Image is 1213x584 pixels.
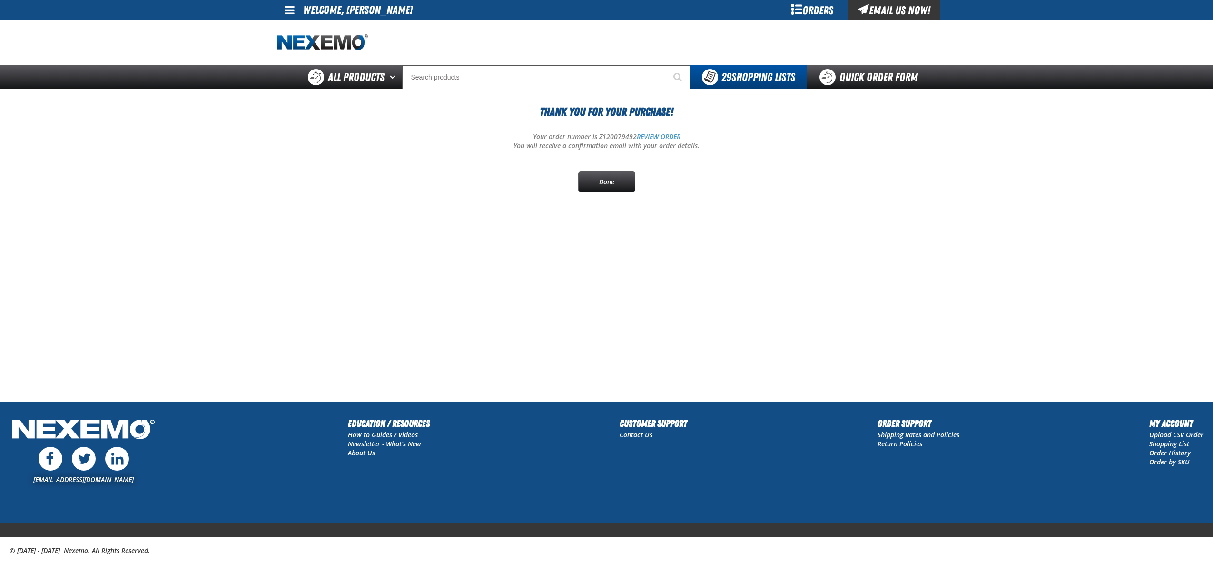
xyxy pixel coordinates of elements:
a: Return Policies [878,439,922,448]
a: Contact Us [620,430,652,439]
button: You have 29 Shopping Lists. Open to view details [690,65,807,89]
input: Search [402,65,690,89]
a: Home [277,34,368,51]
a: About Us [348,448,375,457]
img: Nexemo Logo [10,416,158,444]
h2: Customer Support [620,416,687,431]
button: Start Searching [667,65,690,89]
h2: Education / Resources [348,416,430,431]
a: Upload CSV Order [1149,430,1203,439]
h1: Thank You For Your Purchase! [277,103,936,121]
button: Open All Products pages [386,65,402,89]
p: Your order number is Z120079492 [277,132,936,141]
h2: Order Support [878,416,959,431]
img: Nexemo logo [277,34,368,51]
a: Order History [1149,448,1191,457]
a: How to Guides / Videos [348,430,418,439]
a: Newsletter - What's New [348,439,421,448]
a: Shipping Rates and Policies [878,430,959,439]
a: Order by SKU [1149,457,1190,466]
a: REVIEW ORDER [637,132,680,141]
p: You will receive a confirmation email with your order details. [277,141,936,151]
span: All Products [328,69,385,86]
a: Quick Order Form [807,65,936,89]
a: [EMAIL_ADDRESS][DOMAIN_NAME] [33,475,134,484]
a: Shopping List [1149,439,1189,448]
span: Shopping Lists [721,70,795,84]
a: Done [578,171,635,192]
strong: 29 [721,70,731,84]
h2: My Account [1149,416,1203,431]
